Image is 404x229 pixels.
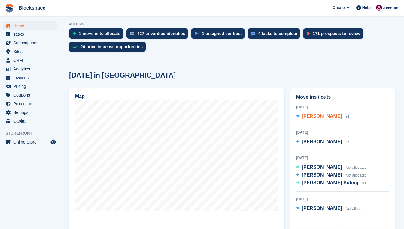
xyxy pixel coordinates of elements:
[296,179,368,187] a: [PERSON_NAME] Suting 001
[376,5,382,11] img: Blockspace
[69,22,395,26] p: ACTIONS
[3,108,57,117] a: menu
[191,28,248,42] a: 1 unsigned contract
[13,56,49,64] span: CRM
[3,65,57,73] a: menu
[383,5,399,11] span: Account
[296,130,389,135] div: [DATE]
[69,42,149,55] a: 20 price increase opportunities
[13,39,49,47] span: Subscriptions
[3,82,57,91] a: menu
[5,130,60,136] span: Storefront
[345,165,366,170] span: Not allocated
[302,180,358,185] span: [PERSON_NAME] Suting
[362,181,368,185] span: 001
[13,47,49,56] span: Sites
[303,28,366,42] a: 171 prospects to review
[13,82,49,91] span: Pricing
[13,21,49,30] span: Home
[13,65,49,73] span: Analytics
[80,44,143,49] div: 20 price increase opportunities
[296,205,367,213] a: [PERSON_NAME] Not allocated
[296,155,389,161] div: [DATE]
[3,138,57,146] a: menu
[345,140,349,144] span: 25
[248,28,303,42] a: 4 tasks to complete
[75,94,85,99] h2: Map
[345,115,349,119] span: 31
[258,31,297,36] div: 4 tasks to complete
[3,117,57,125] a: menu
[13,73,49,82] span: Invoices
[302,114,342,119] span: [PERSON_NAME]
[3,100,57,108] a: menu
[345,173,366,177] span: Not allocated
[69,28,126,42] a: 1 move in to allocate
[3,47,57,56] a: menu
[13,117,49,125] span: Capital
[362,5,371,11] span: Help
[296,104,389,110] div: [DATE]
[13,30,49,38] span: Tasks
[302,206,342,211] span: [PERSON_NAME]
[69,71,176,79] h2: [DATE] in [GEOGRAPHIC_DATA]
[3,39,57,47] a: menu
[296,113,350,120] a: [PERSON_NAME] 31
[3,30,57,38] a: menu
[137,31,185,36] div: 427 unverified identities
[73,32,76,35] img: move_ins_to_allocate_icon-fdf77a2bb77ea45bf5b3d319d69a93e2d87916cf1d5bf7949dd705db3b84f3ca.svg
[296,94,389,101] h2: Move ins / outs
[296,222,389,227] div: [DATE]
[3,91,57,99] a: menu
[13,138,49,146] span: Online Store
[3,56,57,64] a: menu
[3,73,57,82] a: menu
[202,31,242,36] div: 1 unsigned contract
[302,165,342,170] span: [PERSON_NAME]
[5,4,14,13] img: stora-icon-8386f47178a22dfd0bd8f6a31ec36ba5ce8667c1dd55bd0f319d3a0aa187defe.svg
[195,32,199,35] img: contract_signature_icon-13c848040528278c33f63329250d36e43548de30e8caae1d1a13099fd9432cc5.svg
[307,32,310,35] img: prospect-51fa495bee0391a8d652442698ab0144808aea92771e9ea1ae160a38d050c398.svg
[16,3,48,13] a: Blockspace
[251,32,255,35] img: task-75834270c22a3079a89374b754ae025e5fb1db73e45f91037f5363f120a921f8.svg
[126,28,191,42] a: 427 unverified identities
[302,172,342,177] span: [PERSON_NAME]
[73,46,77,48] img: price_increase_opportunities-93ffe204e8149a01c8c9dc8f82e8f89637d9d84a8eef4429ea346261dce0b2c0.svg
[296,138,350,146] a: [PERSON_NAME] 25
[333,5,345,11] span: Create
[296,196,389,202] div: [DATE]
[3,21,57,30] a: menu
[50,138,57,146] a: Preview store
[313,31,360,36] div: 171 prospects to review
[13,100,49,108] span: Protection
[13,91,49,99] span: Coupons
[130,32,134,35] img: verify_identity-adf6edd0f0f0b5bbfe63781bf79b02c33cf7c696d77639b501bdc392416b5a36.svg
[345,207,366,211] span: Not allocated
[302,139,342,144] span: [PERSON_NAME]
[296,164,367,171] a: [PERSON_NAME] Not allocated
[13,108,49,117] span: Settings
[296,171,367,179] a: [PERSON_NAME] Not allocated
[79,31,120,36] div: 1 move in to allocate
